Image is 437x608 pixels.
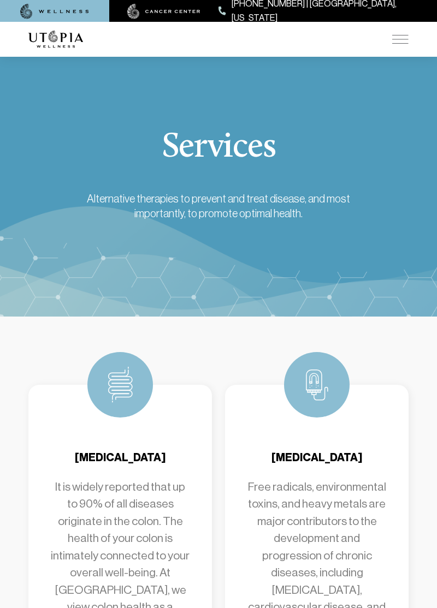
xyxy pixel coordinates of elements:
img: icon-hamburger [392,35,409,44]
h4: [MEDICAL_DATA] [247,450,387,465]
img: wellness [20,4,89,19]
img: icon [108,367,133,403]
img: icon [306,369,328,401]
h4: [MEDICAL_DATA] [50,450,190,465]
h2: Alternative therapies to prevent and treat disease, and most importantly, to promote optimal health. [83,192,355,221]
img: logo [28,31,83,48]
h1: Services [28,130,409,165]
img: cancer center [127,4,200,19]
